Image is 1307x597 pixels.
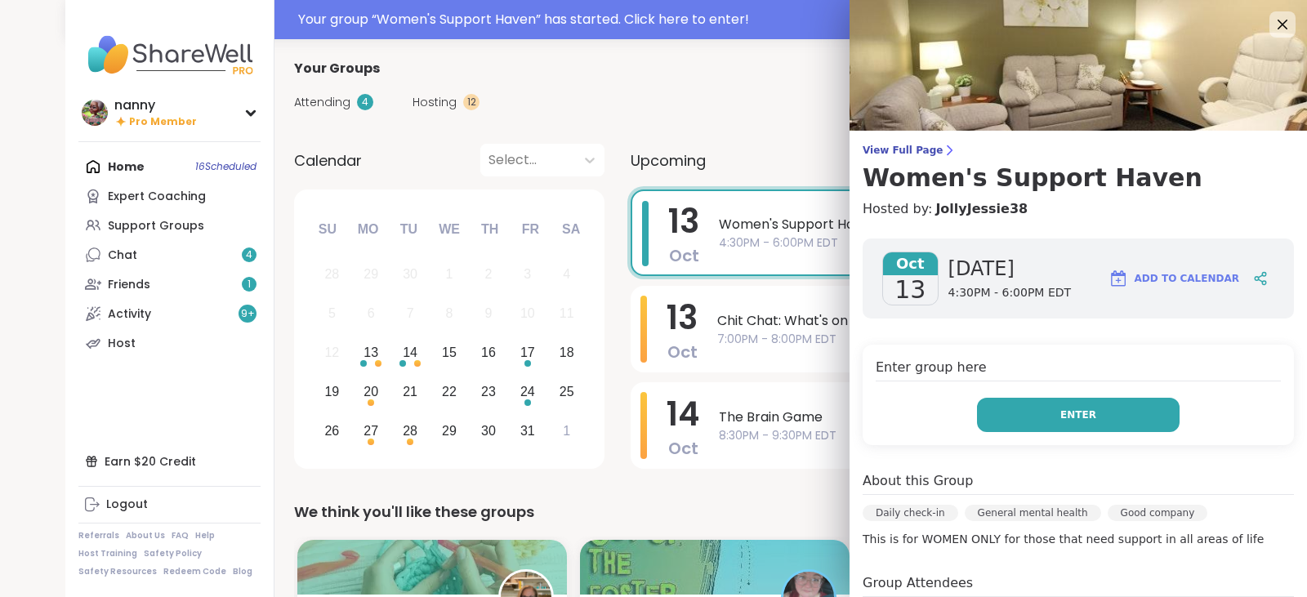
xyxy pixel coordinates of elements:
span: The Brain Game [719,408,1193,427]
a: Expert Coaching [78,181,261,211]
div: Not available Saturday, October 11th, 2025 [549,296,584,332]
div: 13 [364,341,378,363]
div: Your group “ Women's Support Haven ” has started. Click here to enter! [298,10,1232,29]
div: 8 [446,302,453,324]
a: About Us [126,530,165,541]
img: ShareWell Logomark [1108,269,1128,288]
a: Support Groups [78,211,261,240]
span: 13 [667,295,698,341]
span: Enter [1060,408,1096,422]
h4: Enter group here [876,358,1281,381]
div: 1 [563,420,570,442]
div: Mo [350,212,386,247]
div: Choose Thursday, October 30th, 2025 [471,413,506,448]
div: Not available Thursday, October 9th, 2025 [471,296,506,332]
div: 14 [403,341,417,363]
div: Choose Tuesday, October 14th, 2025 [393,336,428,371]
span: 4:30PM - 6:00PM EDT [719,234,1191,252]
span: Calendar [294,149,362,172]
div: 28 [403,420,417,442]
div: 30 [403,263,417,285]
div: Choose Thursday, October 16th, 2025 [471,336,506,371]
span: Upcoming [631,149,706,172]
div: 2 [484,263,492,285]
h3: Women's Support Haven [863,163,1294,193]
div: 5 [328,302,336,324]
span: Hosting [413,94,457,111]
span: [DATE] [948,256,1072,282]
div: Good company [1108,505,1208,521]
div: 17 [520,341,535,363]
a: Redeem Code [163,566,226,577]
div: 1 [446,263,453,285]
div: Not available Monday, September 29th, 2025 [354,257,389,292]
div: 31 [520,420,535,442]
div: Choose Wednesday, October 22nd, 2025 [432,374,467,409]
div: 27 [364,420,378,442]
div: 29 [442,420,457,442]
div: 15 [442,341,457,363]
a: Chat4 [78,240,261,270]
div: Tu [390,212,426,247]
div: month 2025-10 [312,255,586,450]
a: Referrals [78,530,119,541]
div: 9 [484,302,492,324]
span: 13 [894,275,926,305]
div: 26 [324,420,339,442]
h4: About this Group [863,471,973,491]
span: 13 [668,198,699,244]
div: 20 [364,381,378,403]
div: 28 [324,263,339,285]
div: nanny [114,96,197,114]
div: Choose Friday, October 24th, 2025 [510,374,545,409]
div: 18 [560,341,574,363]
div: Activity [108,306,151,323]
h4: Group Attendees [863,573,1294,597]
div: Not available Monday, October 6th, 2025 [354,296,389,332]
div: Fr [512,212,548,247]
span: 9 + [241,307,255,321]
div: Not available Wednesday, October 8th, 2025 [432,296,467,332]
div: Not available Wednesday, October 1st, 2025 [432,257,467,292]
span: 14 [667,391,699,437]
a: Logout [78,490,261,519]
span: View Full Page [863,144,1294,157]
span: Oct [883,252,938,275]
span: Oct [667,341,698,363]
div: Chat [108,247,137,264]
span: Your Groups [294,59,380,78]
a: View Full PageWomen's Support Haven [863,144,1294,193]
div: Host [108,336,136,352]
div: Th [472,212,508,247]
span: 8:30PM - 9:30PM EDT [719,427,1193,444]
div: Not available Sunday, September 28th, 2025 [314,257,350,292]
div: Choose Sunday, October 19th, 2025 [314,374,350,409]
div: 10 [520,302,535,324]
div: Logout [106,497,148,513]
div: Choose Friday, October 31st, 2025 [510,413,545,448]
a: Safety Resources [78,566,157,577]
div: Not available Friday, October 3rd, 2025 [510,257,545,292]
div: Choose Saturday, October 25th, 2025 [549,374,584,409]
a: FAQ [172,530,189,541]
div: Choose Saturday, November 1st, 2025 [549,413,584,448]
span: 4:30PM - 6:00PM EDT [948,285,1072,301]
span: Oct [669,244,699,267]
div: 24 [520,381,535,403]
p: This is for WOMEN ONLY for those that need support in all areas of life [863,531,1294,547]
a: Blog [233,566,252,577]
div: Sa [553,212,589,247]
div: We think you'll like these groups [294,501,1222,523]
span: Pro Member [129,115,197,129]
a: Host Training [78,548,137,559]
button: Enter [977,398,1180,432]
div: 16 [481,341,496,363]
div: 25 [560,381,574,403]
span: Oct [668,437,698,460]
span: Attending [294,94,350,111]
div: Not available Sunday, October 12th, 2025 [314,336,350,371]
div: 3 [524,263,531,285]
div: 12 [324,341,339,363]
div: Friends [108,277,150,293]
span: 4 [246,248,252,262]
